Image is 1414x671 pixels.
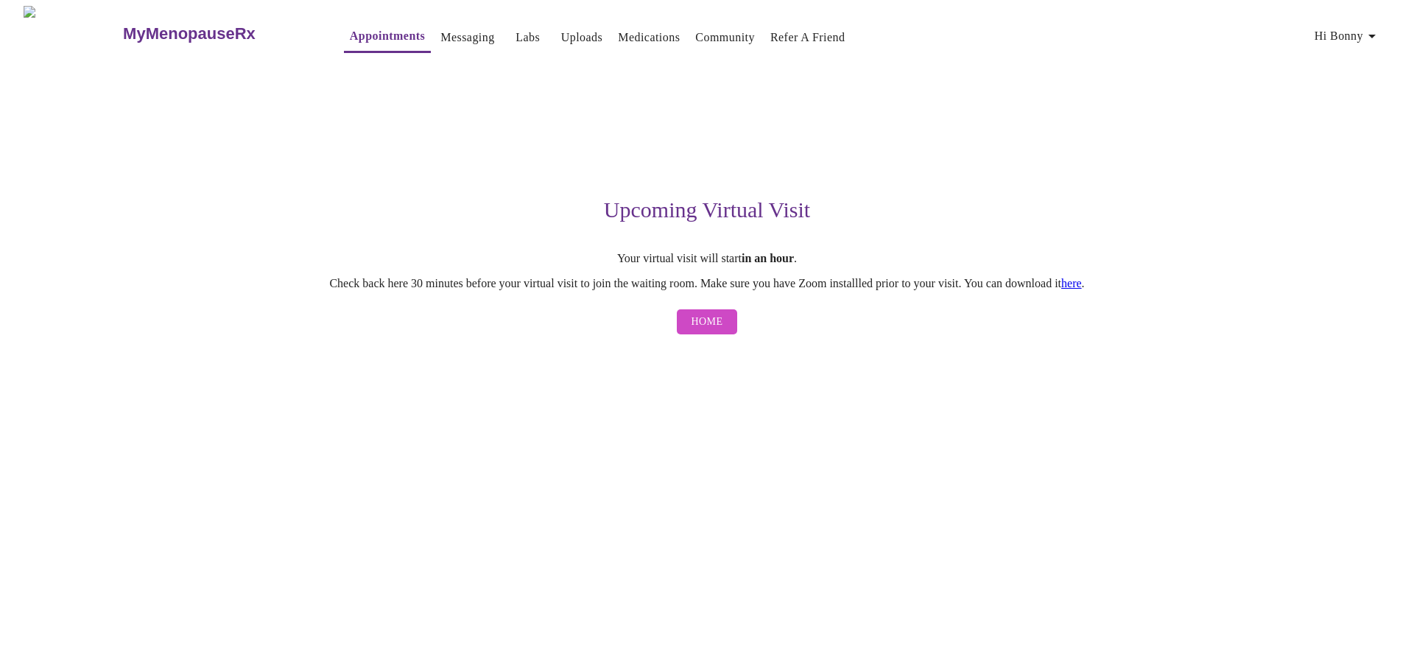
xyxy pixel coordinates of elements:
button: Appointments [344,21,431,53]
a: Home [673,302,742,342]
span: Hi Bonny [1315,26,1381,46]
h3: MyMenopauseRx [123,24,256,43]
a: Messaging [440,27,494,48]
strong: in an hour [742,252,794,264]
a: here [1061,277,1082,289]
button: Messaging [435,23,500,52]
button: Refer a Friend [764,23,851,52]
a: MyMenopauseRx [122,8,314,60]
a: Appointments [350,26,425,46]
span: Home [692,313,723,331]
a: Medications [618,27,680,48]
button: Home [677,309,738,335]
h3: Upcoming Virtual Visit [253,197,1161,222]
p: Check back here 30 minutes before your virtual visit to join the waiting room. Make sure you have... [253,277,1161,290]
button: Labs [504,23,552,52]
img: MyMenopauseRx Logo [24,6,122,61]
a: Community [695,27,755,48]
button: Medications [612,23,686,52]
a: Uploads [561,27,603,48]
a: Refer a Friend [770,27,845,48]
a: Labs [516,27,540,48]
p: Your virtual visit will start . [253,252,1161,265]
button: Hi Bonny [1309,21,1387,51]
button: Uploads [555,23,609,52]
button: Community [689,23,761,52]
